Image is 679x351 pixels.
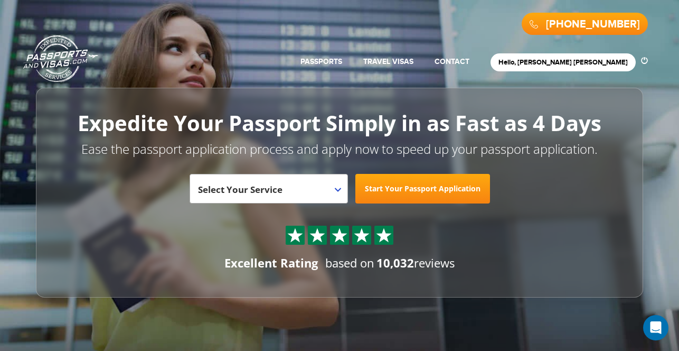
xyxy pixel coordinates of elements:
a: Contact [435,57,469,66]
strong: 10,032 [376,255,414,271]
span: based on [325,255,374,271]
a: Passports [300,57,342,66]
a: Passports & [DOMAIN_NAME] [23,35,98,82]
a: Travel Visas [363,57,413,66]
a: Hello, [PERSON_NAME] [PERSON_NAME] [498,58,628,67]
span: Select Your Service [198,183,282,196]
span: Select Your Service [198,178,337,208]
a: [PHONE_NUMBER] [546,18,640,31]
img: Sprite St [332,227,347,243]
h1: Expedite Your Passport Simply in as Fast as 4 Days [60,112,619,135]
img: Sprite St [309,227,325,243]
span: Select Your Service [190,174,348,204]
div: Open Intercom Messenger [643,315,668,340]
img: Sprite St [287,227,303,243]
p: Ease the passport application process and apply now to speed up your passport application. [60,140,619,158]
a: Start Your Passport Application [355,174,490,204]
div: Excellent Rating [224,255,318,271]
img: Sprite St [354,227,370,243]
img: Sprite St [376,227,392,243]
span: reviews [376,255,455,271]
